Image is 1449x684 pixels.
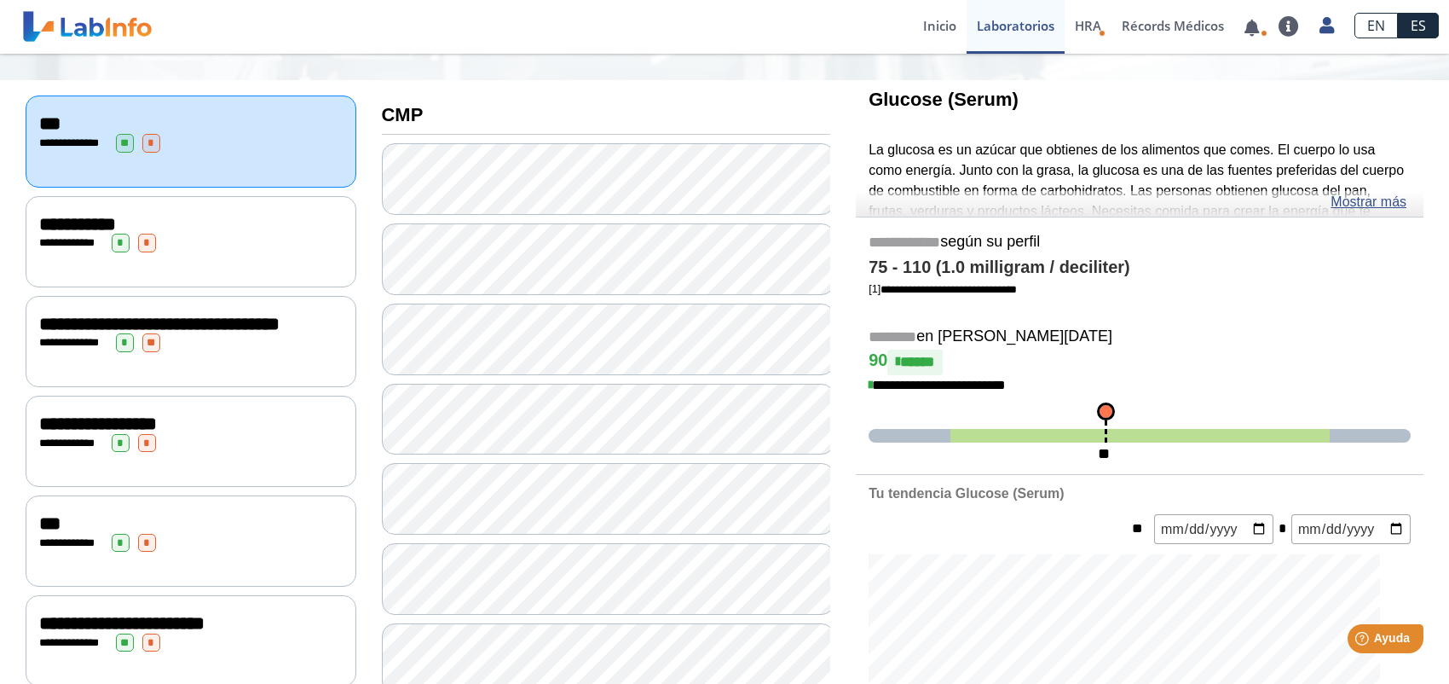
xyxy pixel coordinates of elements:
[1297,617,1430,665] iframe: Help widget launcher
[869,350,1411,375] h4: 90
[869,282,1017,295] a: [1]
[1354,13,1398,38] a: EN
[869,89,1019,110] b: Glucose (Serum)
[1331,192,1406,212] a: Mostrar más
[382,104,424,125] b: CMP
[869,258,1411,278] h4: 75 - 110 (1.0 milligram / deciliter)
[1075,17,1101,34] span: HRA
[1154,514,1273,544] input: mm/dd/yyyy
[869,328,1411,347] h5: en [PERSON_NAME][DATE]
[1291,514,1411,544] input: mm/dd/yyyy
[869,233,1411,252] h5: según su perfil
[869,140,1411,263] p: La glucosa es un azúcar que obtienes de los alimentos que comes. El cuerpo lo usa como energía. J...
[869,486,1064,501] b: Tu tendencia Glucose (Serum)
[1398,13,1439,38] a: ES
